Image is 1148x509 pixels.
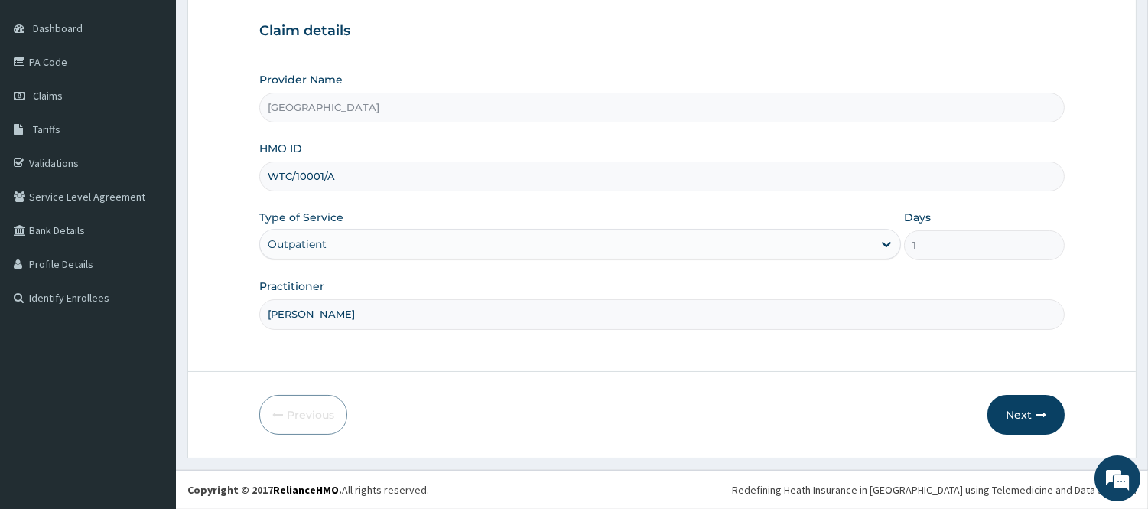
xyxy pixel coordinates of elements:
[259,72,343,87] label: Provider Name
[259,210,343,225] label: Type of Service
[987,395,1065,435] button: Next
[251,8,288,44] div: Minimize live chat window
[33,89,63,103] span: Claims
[732,482,1137,498] div: Redefining Heath Insurance in [GEOGRAPHIC_DATA] using Telemedicine and Data Science!
[259,162,1065,191] input: Enter HMO ID
[259,299,1065,329] input: Enter Name
[259,279,324,294] label: Practitioner
[259,23,1065,40] h3: Claim details
[176,470,1148,509] footer: All rights reserved.
[33,122,60,136] span: Tariffs
[259,395,347,435] button: Previous
[80,86,257,106] div: Chat with us now
[904,210,931,225] label: Days
[187,483,342,497] strong: Copyright © 2017 .
[273,483,339,497] a: RelianceHMO
[28,77,62,115] img: d_794563401_company_1708531726252_794563401
[8,343,291,396] textarea: Type your message and hit 'Enter'
[268,237,327,252] div: Outpatient
[33,21,83,35] span: Dashboard
[89,155,211,310] span: We're online!
[259,141,302,156] label: HMO ID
